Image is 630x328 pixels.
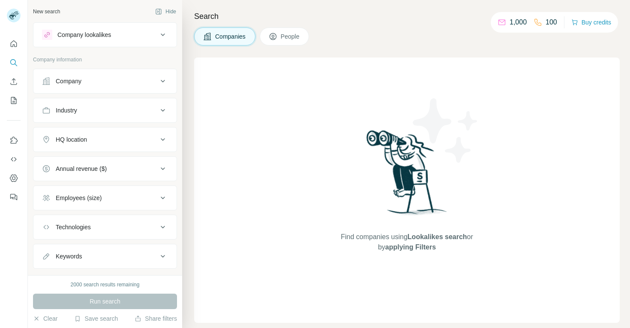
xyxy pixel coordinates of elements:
[7,189,21,205] button: Feedback
[56,77,81,85] div: Company
[338,232,475,252] span: Find companies using or by
[57,30,111,39] div: Company lookalikes
[363,128,452,224] img: Surfe Illustration - Woman searching with binoculars
[56,135,87,144] div: HQ location
[7,36,21,52] button: Quick start
[546,17,557,27] p: 100
[56,223,91,231] div: Technologies
[281,32,300,41] span: People
[33,56,177,64] p: Company information
[7,55,21,70] button: Search
[71,281,140,289] div: 2000 search results remaining
[407,92,484,169] img: Surfe Illustration - Stars
[33,188,177,208] button: Employees (size)
[33,100,177,121] button: Industry
[194,10,620,22] h4: Search
[56,252,82,261] div: Keywords
[7,93,21,108] button: My lists
[7,74,21,89] button: Enrich CSV
[33,24,177,45] button: Company lookalikes
[408,233,467,240] span: Lookalikes search
[33,8,60,15] div: New search
[215,32,246,41] span: Companies
[33,71,177,91] button: Company
[571,16,611,28] button: Buy credits
[56,194,102,202] div: Employees (size)
[7,170,21,186] button: Dashboard
[33,158,177,179] button: Annual revenue ($)
[74,314,118,323] button: Save search
[56,106,77,115] div: Industry
[385,243,436,251] span: applying Filters
[135,314,177,323] button: Share filters
[33,246,177,267] button: Keywords
[7,152,21,167] button: Use Surfe API
[510,17,527,27] p: 1,000
[33,314,57,323] button: Clear
[33,129,177,150] button: HQ location
[33,217,177,237] button: Technologies
[7,133,21,148] button: Use Surfe on LinkedIn
[149,5,182,18] button: Hide
[56,164,107,173] div: Annual revenue ($)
